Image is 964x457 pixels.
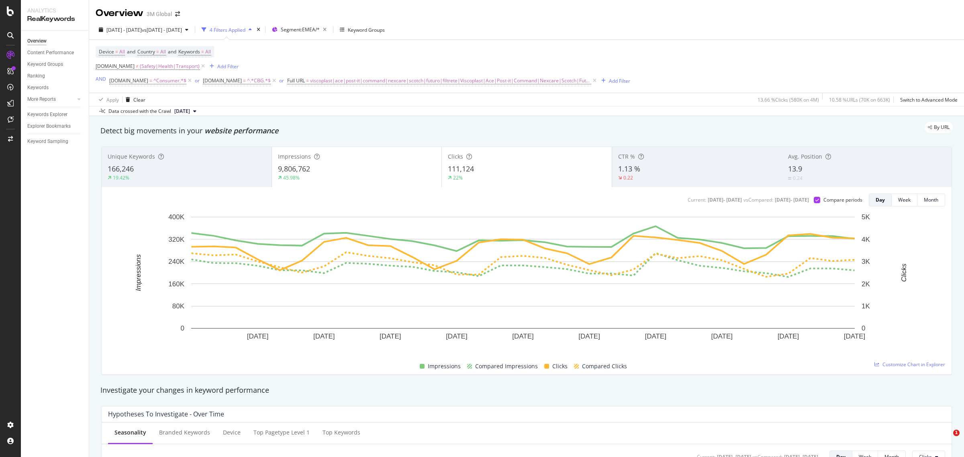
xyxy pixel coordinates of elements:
text: 5K [862,213,870,221]
span: = [201,48,204,55]
span: and [168,48,176,55]
div: Top Keywords [323,428,360,437]
button: Switch to Advanced Mode [897,93,958,106]
text: [DATE] [380,333,401,340]
text: Clicks [900,263,908,282]
div: RealKeywords [27,14,82,24]
span: Compared Clicks [582,361,627,371]
div: Current: [688,196,706,203]
text: [DATE] [578,333,600,340]
span: 166,246 [108,164,134,173]
div: [DATE] - [DATE] [708,196,742,203]
a: Ranking [27,72,83,80]
span: vs [DATE] - [DATE] [142,27,182,33]
div: or [195,77,200,84]
a: Customize Chart in Explorer [874,361,945,368]
div: Apply [106,96,119,103]
div: Clear [133,96,145,103]
button: Week [892,194,917,206]
a: Content Performance [27,49,83,57]
span: CTR % [618,153,635,160]
span: Impressions [428,361,461,371]
div: Overview [96,6,143,20]
div: Day [876,196,885,203]
div: legacy label [925,122,953,133]
text: 80K [172,302,185,310]
div: Content Performance [27,49,74,57]
div: Keyword Sampling [27,137,68,146]
div: Add Filter [609,78,630,84]
div: 13.66 % Clicks ( 580K on 4M ) [758,96,819,103]
div: Device [223,428,241,437]
div: More Reports [27,95,56,104]
button: AND [96,75,106,83]
div: vs Compared : [743,196,773,203]
text: 400K [168,213,184,221]
button: Apply [96,93,119,106]
div: Add Filter [217,63,239,70]
a: More Reports [27,95,75,104]
span: All [160,46,166,57]
text: [DATE] [313,333,335,340]
span: By URL [934,125,950,130]
svg: A chart. [108,213,937,352]
text: 1K [862,302,870,310]
text: [DATE] [247,333,269,340]
button: Add Filter [598,76,630,86]
span: Device [99,48,114,55]
a: Explorer Bookmarks [27,122,83,131]
img: Equal [788,177,791,180]
div: Hypotheses to Investigate - Over Time [108,410,224,418]
button: [DATE] [171,106,200,116]
span: 111,124 [448,164,474,173]
div: Top pagetype Level 1 [253,428,310,437]
text: Impressions [135,254,142,291]
button: Month [917,194,945,206]
span: (Safety|Health|Transport) [140,61,200,72]
div: Switch to Advanced Mode [900,96,958,103]
span: [DOMAIN_NAME] [203,77,242,84]
text: 160K [168,280,184,288]
span: 13.9 [788,164,802,173]
div: Analytics [27,6,82,14]
text: 320K [168,236,184,243]
div: Keyword Groups [348,27,385,33]
span: ^Consumer.*$ [153,75,186,86]
div: or [279,77,284,84]
span: = [156,48,159,55]
div: 3M Global [147,10,172,18]
span: Customize Chart in Explorer [882,361,945,368]
button: Segment:EMEA/* [269,23,330,36]
text: 240K [168,258,184,265]
span: 2025 Jul. 27th [174,108,190,115]
div: [DATE] - [DATE] [775,196,809,203]
button: Clear [123,93,145,106]
div: Keyword Groups [27,60,63,69]
span: Full URL [287,77,305,84]
span: Unique Keywords [108,153,155,160]
a: Keywords [27,84,83,92]
text: 4K [862,236,870,243]
div: Data crossed with the Crawl [108,108,171,115]
span: [DOMAIN_NAME] [96,63,135,69]
span: All [119,46,125,57]
div: Keywords [27,84,49,92]
div: Week [898,196,911,203]
span: = [243,77,246,84]
span: Compared Impressions [475,361,538,371]
div: Branded Keywords [159,428,210,437]
div: AND [96,75,106,82]
text: [DATE] [645,333,666,340]
div: 45.98% [283,174,300,181]
span: ≠ [136,63,139,69]
span: Clicks [448,153,463,160]
div: 22% [453,174,463,181]
button: Keyword Groups [337,23,388,36]
text: [DATE] [844,333,866,340]
div: Seasonality [114,428,146,437]
text: [DATE] [512,333,534,340]
div: Investigate your changes in keyword performance [100,385,953,396]
div: Explorer Bookmarks [27,122,71,131]
span: = [149,77,152,84]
